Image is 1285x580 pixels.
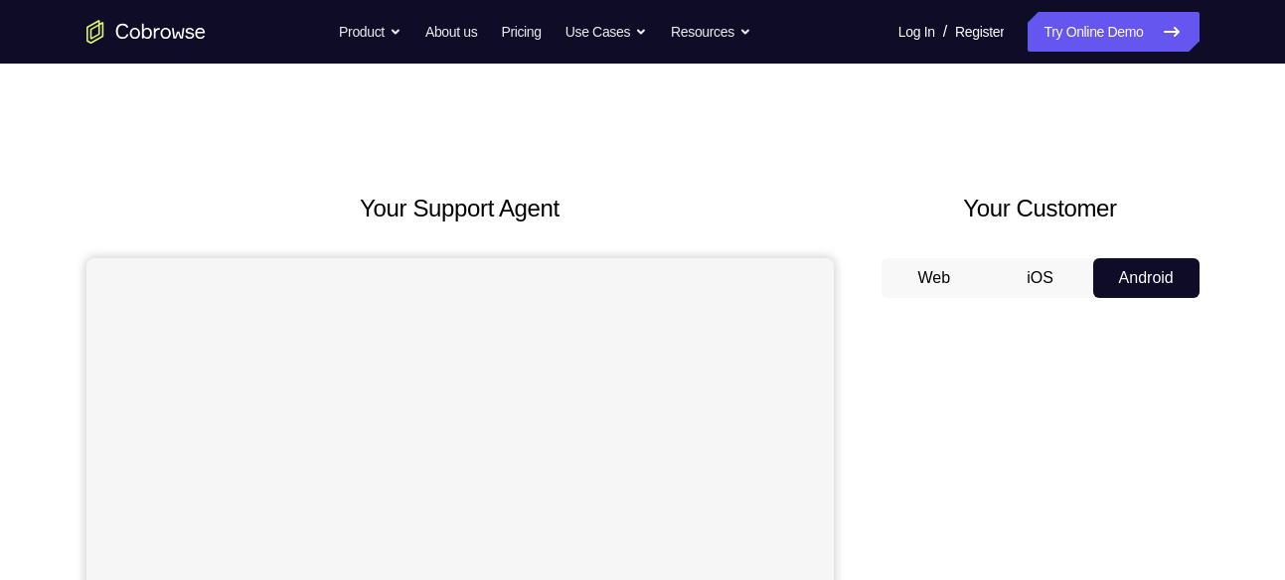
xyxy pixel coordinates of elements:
h2: Your Support Agent [86,191,834,226]
button: Product [339,12,402,52]
button: Use Cases [565,12,647,52]
h2: Your Customer [882,191,1200,226]
button: Web [882,258,988,298]
a: Go to the home page [86,20,206,44]
button: iOS [987,258,1093,298]
button: Android [1093,258,1200,298]
a: Register [955,12,1004,52]
a: Pricing [501,12,541,52]
a: Log In [898,12,935,52]
button: Resources [671,12,751,52]
a: Try Online Demo [1028,12,1199,52]
span: / [943,20,947,44]
a: About us [425,12,477,52]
